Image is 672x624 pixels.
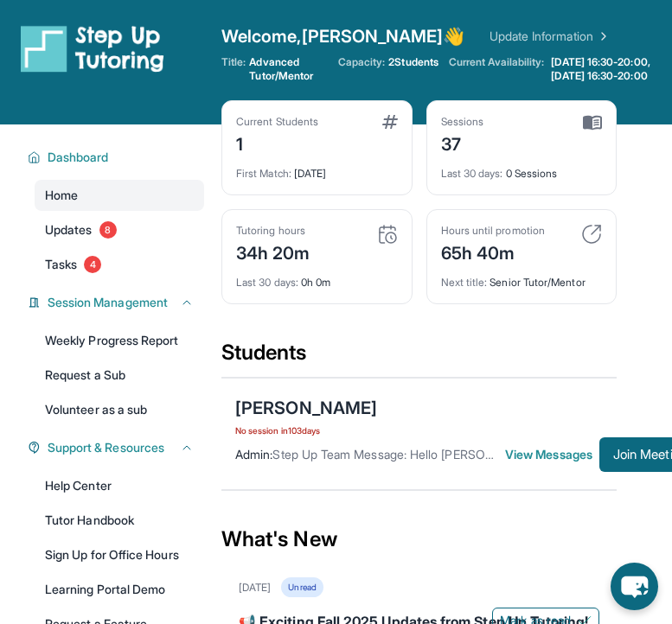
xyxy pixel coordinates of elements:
a: Learning Portal Demo [35,574,204,605]
span: No session in 103 days [235,423,377,437]
div: 1 [236,129,318,156]
div: Senior Tutor/Mentor [441,265,603,290]
img: card [583,115,602,131]
span: Updates [45,221,93,239]
button: Session Management [41,294,194,311]
span: Session Management [48,294,168,311]
img: Chevron Right [593,28,611,45]
img: card [377,224,398,245]
span: First Match : [236,167,291,180]
span: Dashboard [48,149,109,166]
span: 2 Students [388,55,438,69]
div: [DATE] [239,581,271,595]
div: Unread [281,577,323,597]
span: [DATE] 16:30-20:00, [DATE] 16:30-20:00 [551,55,669,83]
a: Request a Sub [35,360,204,391]
span: Capacity: [338,55,386,69]
img: card [581,224,602,245]
a: Help Center [35,470,204,501]
div: 0h 0m [236,265,398,290]
a: Weekly Progress Report [35,325,204,356]
div: Hours until promotion [441,224,545,238]
img: card [382,115,398,129]
a: Updates8 [35,214,204,245]
span: Current Availability: [449,55,544,83]
span: View Messages [505,446,599,463]
span: 4 [84,256,101,273]
span: Admin : [235,447,272,462]
a: Tasks4 [35,249,204,280]
span: Next title : [441,276,488,289]
a: [DATE] 16:30-20:00, [DATE] 16:30-20:00 [547,55,672,83]
span: Last 30 days : [236,276,298,289]
div: 0 Sessions [441,156,603,181]
div: 34h 20m [236,238,310,265]
div: Tutoring hours [236,224,310,238]
span: Advanced Tutor/Mentor [249,55,327,83]
div: [DATE] [236,156,398,181]
span: Welcome, [PERSON_NAME] 👋 [221,24,465,48]
a: Update Information [490,28,611,45]
div: 37 [441,129,484,156]
span: Support & Resources [48,439,164,456]
button: Support & Resources [41,439,194,456]
span: Title: [221,55,246,83]
button: chat-button [611,563,658,610]
span: Home [45,187,78,204]
a: Home [35,180,204,211]
a: Sign Up for Office Hours [35,539,204,570]
img: logo [21,24,164,73]
div: Sessions [441,115,484,129]
span: Tasks [45,256,77,273]
div: Current Students [236,115,318,129]
div: 65h 40m [441,238,545,265]
button: Dashboard [41,149,194,166]
a: Volunteer as a sub [35,394,204,425]
a: Tutor Handbook [35,505,204,536]
span: 8 [99,221,117,239]
span: Last 30 days : [441,167,503,180]
div: What's New [221,501,617,577]
div: Students [221,339,617,377]
div: [PERSON_NAME] [235,396,377,420]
